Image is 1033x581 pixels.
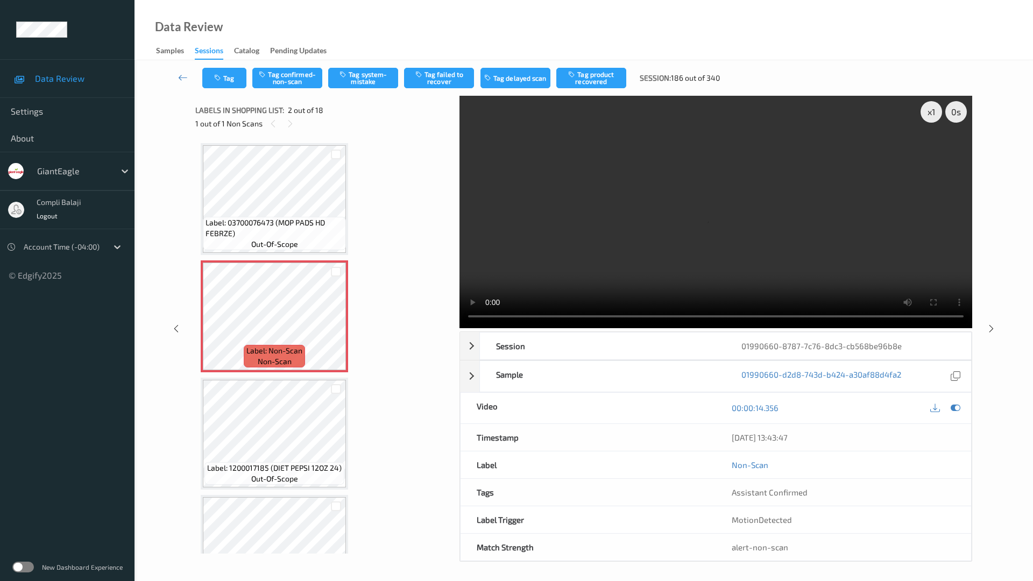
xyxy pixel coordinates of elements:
[461,534,716,561] div: Match Strength
[206,217,343,239] span: Label: 03700076473 (MOP PADS HD FEBRZE)
[741,369,901,384] a: 01990660-d2d8-743d-b424-a30af88d4fa2
[258,356,292,367] span: non-scan
[480,68,550,88] button: Tag delayed scan
[556,68,626,88] button: Tag product recovered
[251,473,298,484] span: out-of-scope
[716,506,971,533] div: MotionDetected
[195,105,284,116] span: Labels in shopping list:
[461,424,716,451] div: Timestamp
[328,68,398,88] button: Tag system-mistake
[460,332,972,360] div: Session01990660-8787-7c76-8dc3-cb568be96b8e
[461,451,716,478] div: Label
[732,487,808,497] span: Assistant Confirmed
[480,361,726,392] div: Sample
[207,463,342,473] span: Label: 1200017185 (DIET PEPSI 12OZ 24)
[270,45,327,59] div: Pending Updates
[732,459,768,470] a: Non-Scan
[234,44,270,59] a: Catalog
[480,332,726,359] div: Session
[461,506,716,533] div: Label Trigger
[234,45,259,59] div: Catalog
[461,479,716,506] div: Tags
[404,68,474,88] button: Tag failed to recover
[202,68,246,88] button: Tag
[460,360,972,392] div: Sample01990660-d2d8-743d-b424-a30af88d4fa2
[195,45,223,60] div: Sessions
[461,393,716,423] div: Video
[732,542,955,552] div: alert-non-scan
[155,22,223,32] div: Data Review
[252,68,322,88] button: Tag confirmed-non-scan
[640,73,671,83] span: Session:
[732,432,955,443] div: [DATE] 13:43:47
[246,345,302,356] span: Label: Non-Scan
[921,101,942,123] div: x 1
[156,44,195,59] a: Samples
[945,101,967,123] div: 0 s
[671,73,720,83] span: 186 out of 340
[195,44,234,60] a: Sessions
[725,332,971,359] div: 01990660-8787-7c76-8dc3-cb568be96b8e
[195,117,452,130] div: 1 out of 1 Non Scans
[732,402,779,413] a: 00:00:14.356
[251,239,298,250] span: out-of-scope
[270,44,337,59] a: Pending Updates
[288,105,323,116] span: 2 out of 18
[156,45,184,59] div: Samples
